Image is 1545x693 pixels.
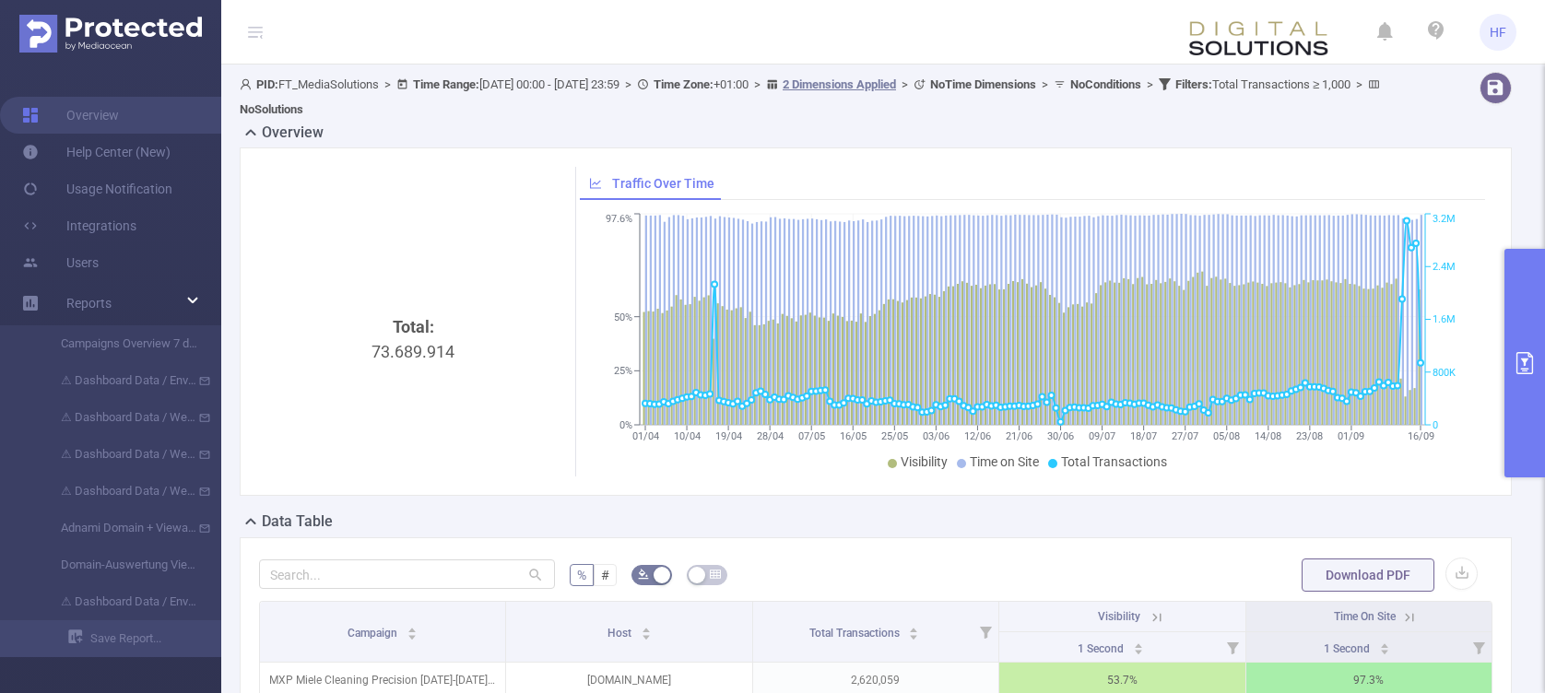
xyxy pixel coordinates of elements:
[1070,77,1141,91] b: No Conditions
[908,625,919,636] div: Sort
[654,77,714,91] b: Time Zone:
[1175,77,1350,91] span: Total Transactions ≥ 1,000
[66,285,112,322] a: Reports
[612,176,714,191] span: Traffic Over Time
[1324,642,1373,655] span: 1 Second
[407,632,418,638] i: icon: caret-down
[1466,632,1492,662] i: Filter menu
[641,625,651,630] i: icon: caret-up
[1098,610,1140,623] span: Visibility
[259,559,555,589] input: Search...
[407,625,418,630] i: icon: caret-up
[607,627,634,640] span: Host
[797,430,824,442] tspan: 07/05
[37,362,199,399] a: ⚠ Dashboard Data / Environment + Browser Report
[1407,430,1433,442] tspan: 16/09
[1133,640,1143,646] i: icon: caret-up
[22,134,171,170] a: Help Center (New)
[407,625,418,636] div: Sort
[783,77,896,91] u: 2 Dimensions Applied
[1005,430,1032,442] tspan: 21/06
[901,454,948,469] span: Visibility
[1220,632,1245,662] i: Filter menu
[413,77,479,91] b: Time Range:
[37,546,199,583] a: Domain-Auswertung Viewability
[601,568,609,582] span: #
[37,399,199,436] a: ⚠ Dashboard Data / Weekly catch-up - [DATE]
[641,625,652,636] div: Sort
[66,296,112,311] span: Reports
[22,207,136,244] a: Integrations
[1433,367,1456,379] tspan: 800K
[1433,261,1456,273] tspan: 2.4M
[240,78,256,90] i: icon: user
[22,97,119,134] a: Overview
[909,625,919,630] i: icon: caret-up
[37,436,199,473] a: ⚠ Dashboard Data / Weekly catch-up - [DATE]
[749,77,766,91] span: >
[638,569,649,580] i: icon: bg-colors
[379,77,396,91] span: >
[262,122,324,144] h2: Overview
[1380,640,1390,646] i: icon: caret-up
[619,77,637,91] span: >
[577,568,586,582] span: %
[1172,430,1198,442] tspan: 27/07
[1433,419,1438,431] tspan: 0
[37,325,199,362] a: Campaigns Overview 7 days
[1141,77,1159,91] span: >
[880,430,907,442] tspan: 25/05
[1130,430,1157,442] tspan: 18/07
[1036,77,1054,91] span: >
[619,419,632,431] tspan: 0%
[256,77,278,91] b: PID:
[1302,558,1434,592] button: Download PDF
[1296,430,1323,442] tspan: 23/08
[1338,430,1364,442] tspan: 01/09
[756,430,783,442] tspan: 28/04
[348,627,400,640] span: Campaign
[809,627,902,640] span: Total Transactions
[930,77,1036,91] b: No Time Dimensions
[614,365,632,377] tspan: 25%
[1061,454,1167,469] span: Total Transactions
[710,569,721,580] i: icon: table
[1490,14,1506,51] span: HF
[839,430,866,442] tspan: 16/05
[1133,640,1144,652] div: Sort
[896,77,914,91] span: >
[606,214,632,226] tspan: 97.6%
[1433,214,1456,226] tspan: 3.2M
[714,430,741,442] tspan: 19/04
[1350,77,1368,91] span: >
[589,177,602,190] i: icon: line-chart
[1175,77,1212,91] b: Filters :
[963,430,990,442] tspan: 12/06
[1078,642,1126,655] span: 1 Second
[37,510,199,546] a: Adnami Domain + Viewability Report
[1380,647,1390,652] i: icon: caret-down
[1089,430,1115,442] tspan: 09/07
[262,511,333,533] h2: Data Table
[37,473,199,510] a: ⚠ Dashboard Data / Weekly catch-up - [DATE]
[970,454,1039,469] span: Time on Site
[922,430,949,442] tspan: 03/06
[1379,640,1390,652] div: Sort
[673,430,700,442] tspan: 10/04
[1213,430,1240,442] tspan: 05/08
[641,632,651,638] i: icon: caret-down
[393,317,434,336] b: Total:
[1047,430,1074,442] tspan: 30/06
[973,602,998,662] i: Filter menu
[266,314,560,624] div: 73.689.914
[22,170,172,207] a: Usage Notification
[68,620,221,657] a: Save Report...
[1334,610,1396,623] span: Time On Site
[1255,430,1281,442] tspan: 14/08
[19,15,202,53] img: Protected Media
[909,632,919,638] i: icon: caret-down
[614,311,632,323] tspan: 50%
[240,77,1385,116] span: FT_MediaSolutions [DATE] 00:00 - [DATE] 23:59 +01:00
[1133,647,1143,652] i: icon: caret-down
[240,102,303,116] b: No Solutions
